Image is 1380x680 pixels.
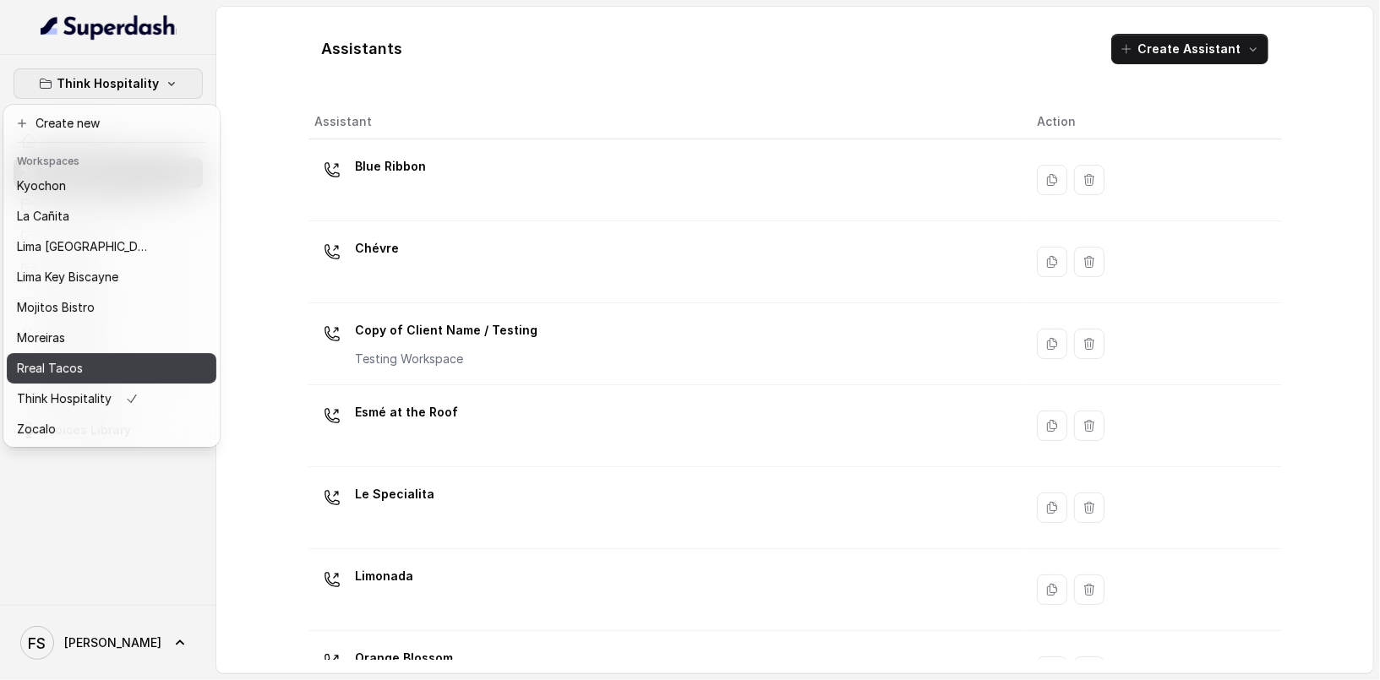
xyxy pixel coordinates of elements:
p: Lima [GEOGRAPHIC_DATA] [17,237,152,257]
p: Rreal Tacos [17,358,83,378]
p: Think Hospitality [57,73,160,94]
button: Create new [7,108,216,139]
p: Think Hospitality [17,389,112,409]
p: Zocalo [17,419,56,439]
p: Lima Key Biscayne [17,267,118,287]
p: Mojitos Bistro [17,297,95,318]
p: Moreiras [17,328,65,348]
p: Kyochon [17,176,66,196]
button: Think Hospitality [14,68,203,99]
p: La Cañita [17,206,69,226]
div: Think Hospitality [3,105,220,447]
header: Workspaces [7,146,216,173]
